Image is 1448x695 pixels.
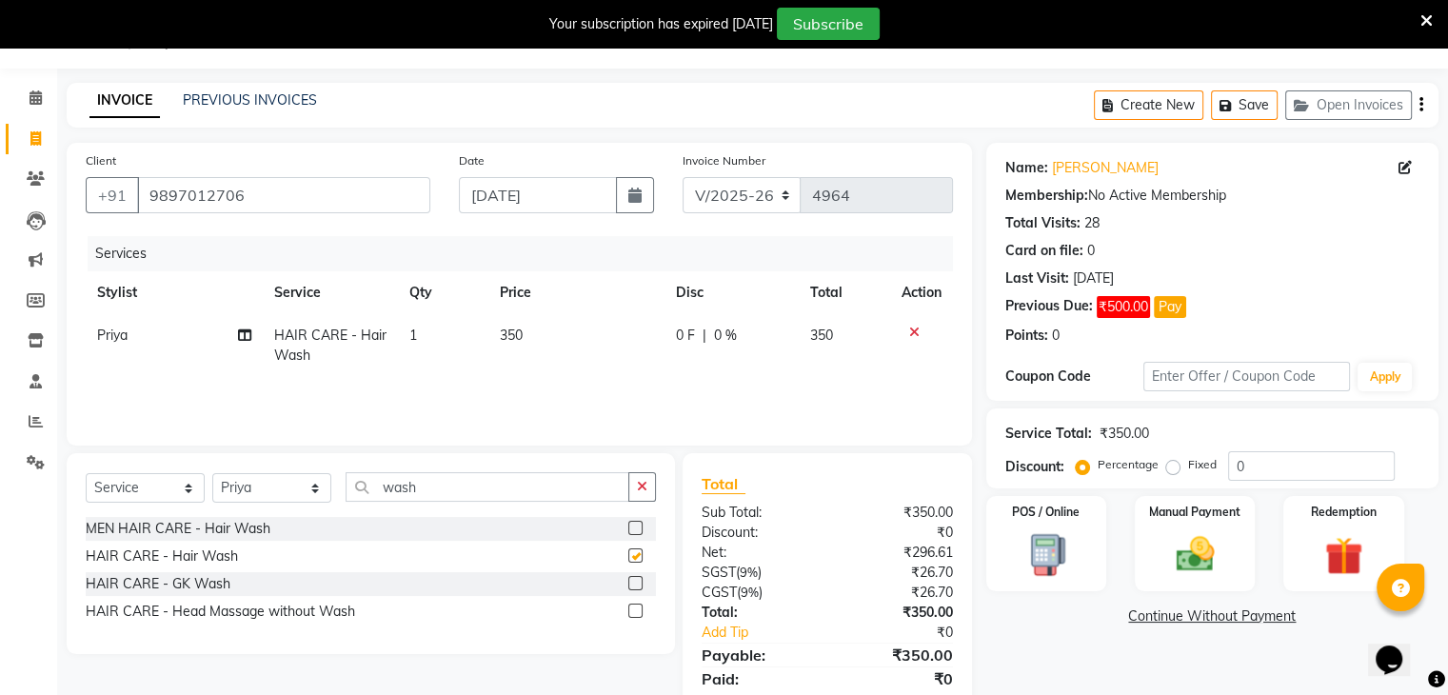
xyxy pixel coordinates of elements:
div: Discount: [1005,457,1064,477]
div: ₹350.00 [1100,424,1149,444]
button: Apply [1358,363,1412,391]
div: Membership: [1005,186,1088,206]
button: Save [1211,90,1278,120]
div: Discount: [687,523,827,543]
div: ₹0 [850,623,966,643]
div: Sub Total: [687,503,827,523]
div: ₹0 [827,667,967,690]
div: ₹350.00 [827,503,967,523]
div: Service Total: [1005,424,1092,444]
span: 0 % [714,326,737,346]
span: ₹500.00 [1097,296,1150,318]
div: MEN HAIR CARE - Hair Wash [86,519,270,539]
div: ( ) [687,583,827,603]
span: 9% [741,585,759,600]
button: Pay [1154,296,1186,318]
span: 350 [500,327,523,344]
div: Total Visits: [1005,213,1081,233]
span: SGST [702,564,736,581]
div: Payable: [687,644,827,666]
label: Fixed [1188,456,1217,473]
div: Coupon Code [1005,367,1143,387]
div: ₹26.70 [827,563,967,583]
input: Search or Scan [346,472,629,502]
div: No Active Membership [1005,186,1419,206]
div: 0 [1087,241,1095,261]
span: 0 F [676,326,695,346]
div: Last Visit: [1005,268,1069,288]
label: Date [459,152,485,169]
span: | [703,326,706,346]
input: Search by Name/Mobile/Email/Code [137,177,430,213]
a: PREVIOUS INVOICES [183,91,317,109]
label: Percentage [1098,456,1159,473]
div: ( ) [687,563,827,583]
th: Action [890,271,953,314]
div: Total: [687,603,827,623]
button: Subscribe [777,8,880,40]
div: 28 [1084,213,1100,233]
th: Price [488,271,664,314]
button: Open Invoices [1285,90,1412,120]
div: ₹350.00 [827,603,967,623]
div: ₹26.70 [827,583,967,603]
span: 9% [740,565,758,580]
div: Net: [687,543,827,563]
th: Qty [398,271,488,314]
button: +91 [86,177,139,213]
div: HAIR CARE - Hair Wash [86,546,238,566]
a: Add Tip [687,623,850,643]
a: INVOICE [89,84,160,118]
a: [PERSON_NAME] [1052,158,1159,178]
th: Total [799,271,890,314]
div: Your subscription has expired [DATE] [549,14,773,34]
div: Name: [1005,158,1048,178]
span: CGST [702,584,737,601]
span: HAIR CARE - Hair Wash [274,327,387,364]
span: 1 [409,327,417,344]
div: ₹296.61 [827,543,967,563]
span: Total [702,474,745,494]
span: Priya [97,327,128,344]
input: Enter Offer / Coupon Code [1143,362,1351,391]
label: Redemption [1311,504,1377,521]
a: Continue Without Payment [990,606,1435,626]
th: Disc [664,271,799,314]
div: Paid: [687,667,827,690]
th: Stylist [86,271,263,314]
div: ₹350.00 [827,644,967,666]
img: _gift.svg [1313,532,1375,580]
label: Manual Payment [1149,504,1240,521]
button: Create New [1094,90,1203,120]
label: Client [86,152,116,169]
div: 0 [1052,326,1060,346]
img: _cash.svg [1164,532,1226,576]
div: ₹0 [827,523,967,543]
div: Card on file: [1005,241,1083,261]
div: Previous Due: [1005,296,1093,318]
div: Services [88,236,967,271]
span: 350 [810,327,833,344]
div: HAIR CARE - Head Massage without Wash [86,602,355,622]
div: [DATE] [1073,268,1114,288]
iframe: chat widget [1368,619,1429,676]
label: POS / Online [1012,504,1080,521]
img: _pos-terminal.svg [1015,532,1077,578]
div: HAIR CARE - GK Wash [86,574,230,594]
th: Service [263,271,398,314]
label: Invoice Number [683,152,765,169]
div: Points: [1005,326,1048,346]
